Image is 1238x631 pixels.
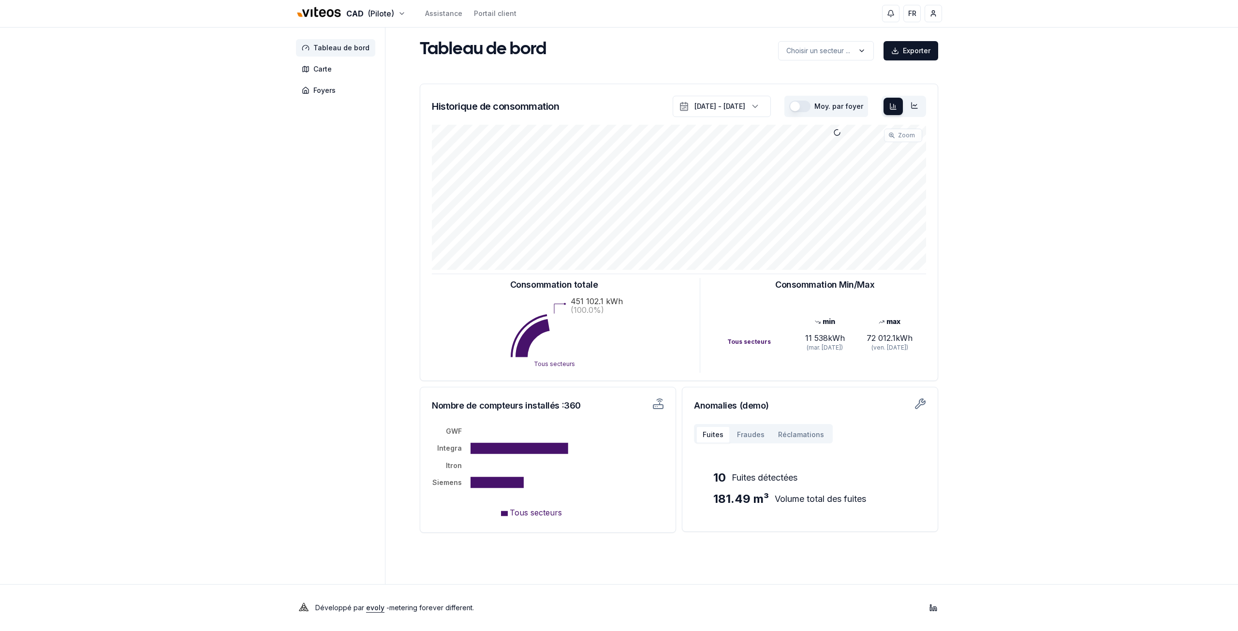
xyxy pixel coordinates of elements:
button: [DATE] - [DATE] [673,96,771,117]
span: 10 [713,470,726,485]
button: Exporter [884,41,938,60]
button: CAD(Pilote) [296,3,406,24]
button: Réclamations [771,426,831,443]
label: Moy. par foyer [814,103,863,110]
img: Evoly Logo [296,600,311,616]
h3: Historique de consommation [432,100,559,113]
div: 11 538 kWh [792,332,857,344]
a: Carte [296,60,379,78]
button: Fraudes [730,426,771,443]
span: Tableau de bord [313,43,369,53]
text: Tous secteurs [533,360,575,367]
span: Tous secteurs [510,508,562,517]
a: evoly [366,603,384,612]
a: Tableau de bord [296,39,379,57]
span: CAD [346,8,364,19]
h3: Nombre de compteurs installés : 360 [432,399,600,412]
tspan: Integra [437,444,462,452]
div: (ven. [DATE]) [857,344,922,352]
button: FR [903,5,921,22]
span: Fuites détectées [732,471,797,484]
div: Tous secteurs [727,338,792,346]
span: Volume total des fuites [775,492,866,506]
tspan: Itron [446,461,462,470]
text: (100.0%) [571,305,604,315]
a: Portail client [474,9,516,18]
span: Foyers [313,86,336,95]
div: [DATE] - [DATE] [694,102,745,111]
span: 181.49 m³ [713,491,769,507]
a: Assistance [425,9,462,18]
span: Carte [313,64,332,74]
a: Foyers [296,82,379,99]
div: min [792,317,857,326]
h1: Tableau de bord [420,40,546,59]
div: (mar. [DATE]) [792,344,857,352]
p: Choisir un secteur ... [786,46,850,56]
button: label [778,41,874,60]
div: 72 012.1 kWh [857,332,922,344]
h3: Consommation totale [510,278,598,292]
img: Viteos - CAD Logo [296,1,342,24]
text: 451 102.1 kWh [571,296,623,306]
span: FR [908,9,916,18]
h3: Consommation Min/Max [775,278,874,292]
button: Fuites [696,426,730,443]
span: Zoom [898,132,915,139]
tspan: GWF [446,427,462,435]
h3: Anomalies (demo) [694,399,926,412]
tspan: Siemens [432,478,462,486]
div: max [857,317,922,326]
span: (Pilote) [368,8,394,19]
p: Développé par - metering forever different . [315,601,474,615]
